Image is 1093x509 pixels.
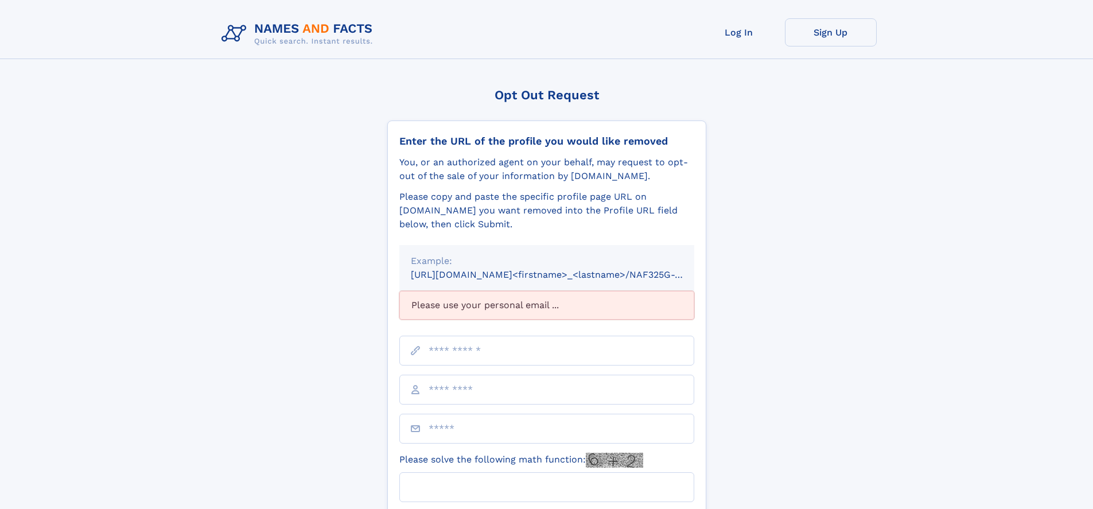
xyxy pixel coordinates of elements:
div: Enter the URL of the profile you would like removed [399,135,694,147]
div: Opt Out Request [387,88,706,102]
a: Log In [693,18,785,46]
div: Example: [411,254,683,268]
small: [URL][DOMAIN_NAME]<firstname>_<lastname>/NAF325G-xxxxxxxx [411,269,716,280]
label: Please solve the following math function: [399,453,643,468]
div: You, or an authorized agent on your behalf, may request to opt-out of the sale of your informatio... [399,156,694,183]
img: Logo Names and Facts [217,18,382,49]
a: Sign Up [785,18,877,46]
div: Please copy and paste the specific profile page URL on [DOMAIN_NAME] you want removed into the Pr... [399,190,694,231]
div: Please use your personal email ... [399,291,694,320]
